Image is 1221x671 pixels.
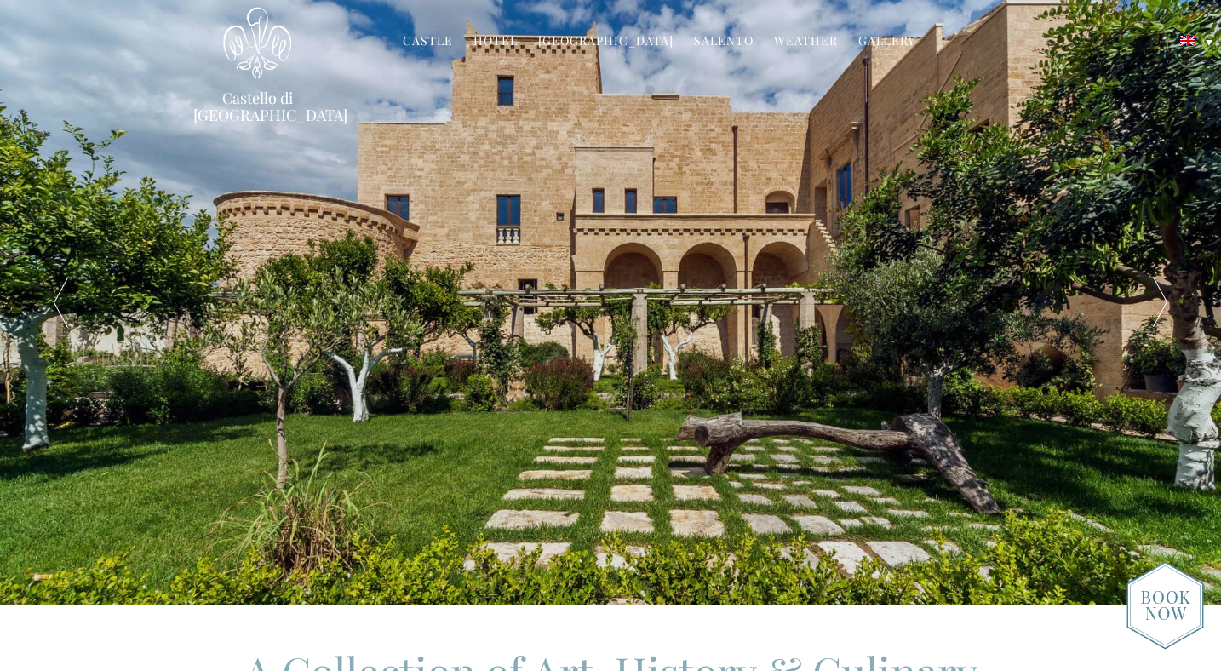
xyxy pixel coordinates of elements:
[1126,561,1204,650] img: new-booknow.png
[858,32,915,52] a: Gallery
[1180,36,1195,46] img: English
[403,32,453,52] a: Castle
[774,32,838,52] a: Weather
[193,89,321,123] a: Castello di [GEOGRAPHIC_DATA]
[694,32,754,52] a: Salento
[223,7,291,79] img: Castello di Ugento
[473,32,518,52] a: Hotel
[538,32,674,52] a: [GEOGRAPHIC_DATA]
